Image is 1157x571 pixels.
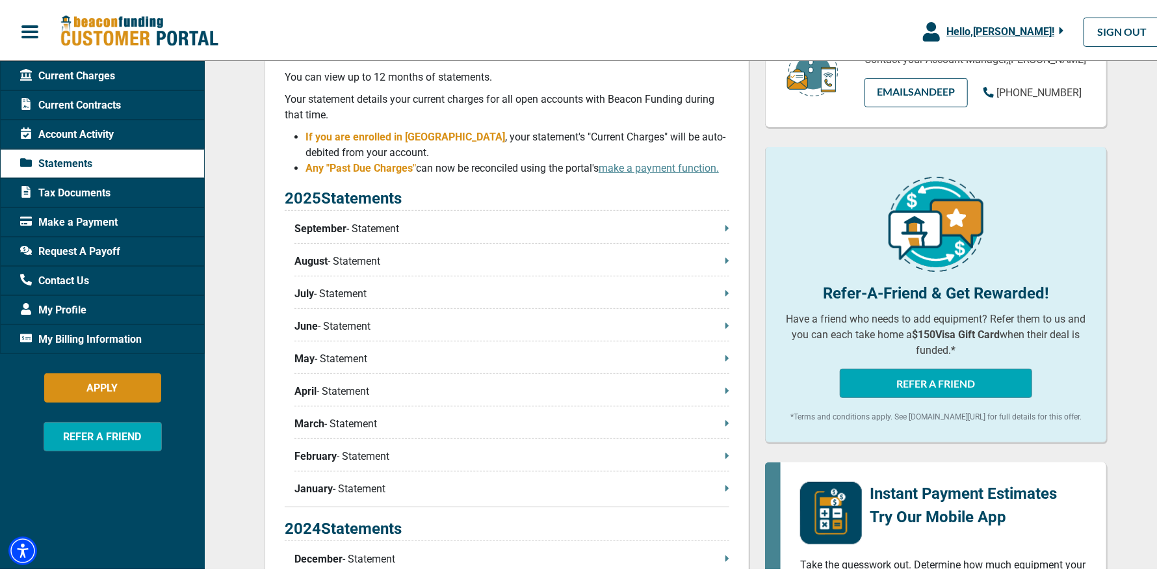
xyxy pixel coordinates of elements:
[294,381,729,397] p: - Statement
[20,124,114,140] span: Account Activity
[294,219,346,234] span: September
[294,549,343,564] span: December
[294,316,318,332] span: June
[305,159,416,172] span: Any "Past Due Charges"
[294,219,729,234] p: - Statement
[840,366,1032,395] button: REFER A FRIEND
[20,241,120,257] span: Request A Payoff
[946,23,1054,35] span: Hello, [PERSON_NAME] !
[294,284,314,299] span: July
[783,42,842,96] img: customer-service.png
[305,128,505,140] span: If you are enrolled in [GEOGRAPHIC_DATA]
[60,12,218,46] img: Beacon Funding Customer Portal Logo
[785,279,1087,302] p: Refer-A-Friend & Get Rewarded!
[294,549,729,564] p: - Statement
[20,271,89,286] span: Contact Us
[44,371,161,400] button: APPLY
[913,326,1000,338] b: $150 Visa Gift Card
[294,414,324,429] span: March
[294,479,729,494] p: - Statement
[285,514,729,538] p: 2024 Statements
[20,153,92,169] span: Statements
[294,446,337,462] span: February
[8,534,37,563] div: Accessibility Menu
[285,184,729,208] p: 2025 Statements
[294,349,729,364] p: - Statement
[889,174,983,269] img: refer-a-friend-icon.png
[20,66,115,81] span: Current Charges
[294,381,317,397] span: April
[285,67,729,83] p: You can view up to 12 months of statements.
[44,419,162,449] button: REFER A FRIEND
[294,251,729,267] p: - Statement
[785,408,1087,420] p: *Terms and conditions apply. See [DOMAIN_NAME][URL] for full details for this offer.
[294,284,729,299] p: - Statement
[20,95,121,111] span: Current Contracts
[294,446,729,462] p: - Statement
[983,83,1082,98] a: [PHONE_NUMBER]
[294,251,328,267] span: August
[870,479,1057,503] p: Instant Payment Estimates
[416,159,719,172] span: can now be reconciled using the portal's
[305,128,725,156] span: , your statement's "Current Charges" will be auto-debited from your account.
[285,89,729,120] p: Your statement details your current charges for all open accounts with Beacon Funding during that...
[785,309,1087,356] p: Have a friend who needs to add equipment? Refer them to us and you can each take home a when thei...
[294,479,333,494] span: January
[20,329,142,345] span: My Billing Information
[864,75,968,105] a: EMAILSandeep
[20,212,118,228] span: Make a Payment
[20,300,86,315] span: My Profile
[870,503,1057,526] p: Try Our Mobile App
[599,159,719,172] a: make a payment function.
[996,84,1082,96] span: [PHONE_NUMBER]
[294,414,729,429] p: - Statement
[800,479,862,542] img: mobile-app-logo.png
[294,349,315,364] span: May
[20,183,110,198] span: Tax Documents
[294,316,729,332] p: - Statement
